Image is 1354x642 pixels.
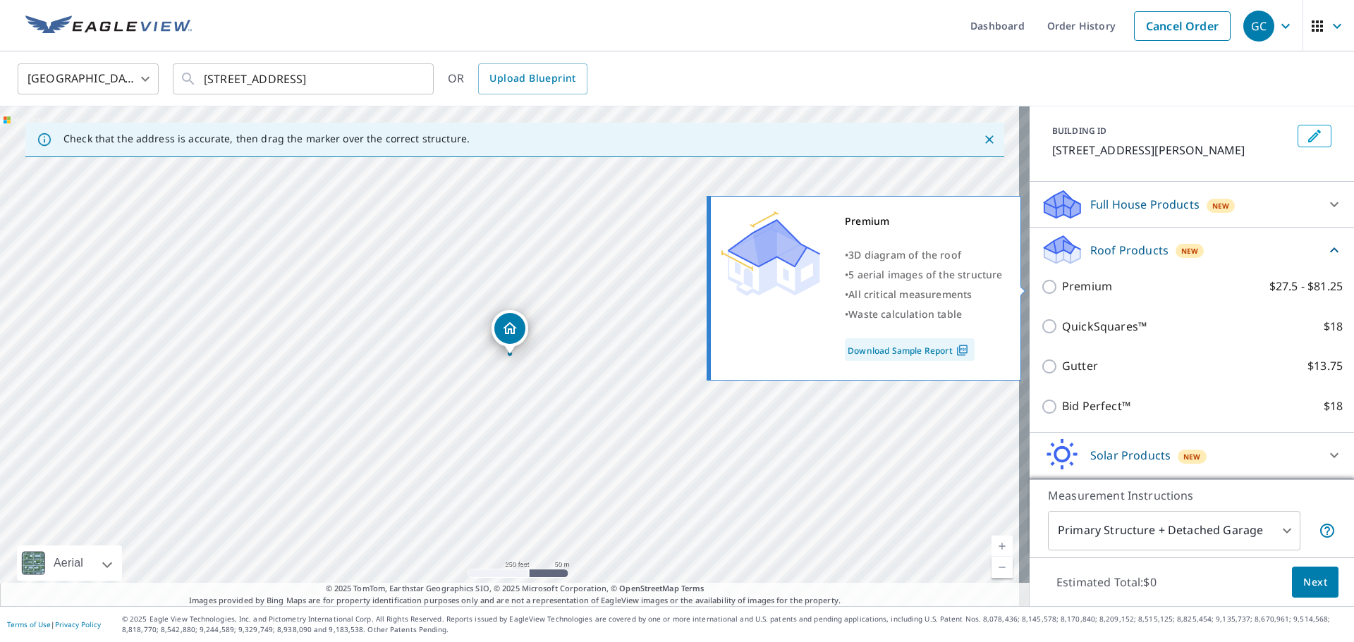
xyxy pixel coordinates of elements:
p: $27.5 - $81.25 [1269,278,1343,295]
img: Pdf Icon [953,344,972,357]
a: Privacy Policy [55,619,101,629]
div: Premium [845,211,1003,231]
span: Upload Blueprint [489,70,575,87]
p: © 2025 Eagle View Technologies, Inc. and Pictometry International Corp. All Rights Reserved. Repo... [122,614,1347,635]
div: GC [1243,11,1274,42]
a: OpenStreetMap [619,583,678,593]
p: Gutter [1062,357,1098,375]
button: Edit building 1 [1298,125,1331,147]
input: Search by address or latitude-longitude [204,59,405,99]
img: EV Logo [25,16,192,37]
div: Roof ProductsNew [1041,233,1343,266]
p: $13.75 [1307,357,1343,375]
div: Solar ProductsNew [1041,438,1343,472]
span: New [1183,451,1201,462]
p: $18 [1324,318,1343,335]
div: Primary Structure + Detached Garage [1048,511,1300,550]
div: • [845,265,1003,285]
a: Current Level 17, Zoom Out [992,557,1013,578]
a: Upload Blueprint [478,63,587,94]
a: Current Level 17, Zoom In [992,536,1013,557]
span: 5 aerial images of the structure [848,268,1002,281]
button: Close [980,130,999,149]
div: • [845,304,1003,324]
span: Waste calculation table [848,307,962,321]
p: $18 [1324,397,1343,415]
p: QuickSquares™ [1062,318,1147,335]
p: Premium [1062,278,1112,295]
a: Cancel Order [1134,11,1231,41]
div: • [845,245,1003,265]
div: • [845,285,1003,304]
p: BUILDING ID [1052,125,1106,137]
p: Measurement Instructions [1048,487,1336,504]
span: All critical measurements [848,288,972,301]
p: Check that the address is accurate, then drag the marker over the correct structure. [63,132,470,145]
div: Aerial [49,545,87,581]
a: Terms of Use [7,619,51,629]
span: 3D diagram of the roof [848,248,961,261]
span: New [1212,200,1230,211]
p: [STREET_ADDRESS][PERSON_NAME] [1052,142,1292,159]
span: Your report will include the primary structure and a detached garage if one exists. [1319,522,1336,539]
p: Solar Products [1090,447,1171,464]
button: Next [1292,567,1338,598]
p: | [7,620,101,629]
div: Full House ProductsNew [1041,187,1343,221]
p: Full House Products [1090,196,1200,213]
span: © 2025 TomTom, Earthstar Geographics SIO, © 2025 Microsoft Corporation, © [326,583,705,595]
div: OR [448,63,587,94]
span: Next [1303,574,1327,591]
div: [GEOGRAPHIC_DATA] [18,59,159,99]
p: Estimated Total: $0 [1045,567,1168,598]
a: Download Sample Report [845,338,975,361]
p: Bid Perfect™ [1062,397,1130,415]
div: Aerial [17,545,122,581]
p: Roof Products [1090,242,1169,259]
img: Premium [721,211,820,296]
span: New [1181,245,1199,257]
a: Terms [681,583,705,593]
div: Dropped pin, building 1, Residential property, 34545 Forest Ln Solon, OH 44139 [492,310,528,354]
